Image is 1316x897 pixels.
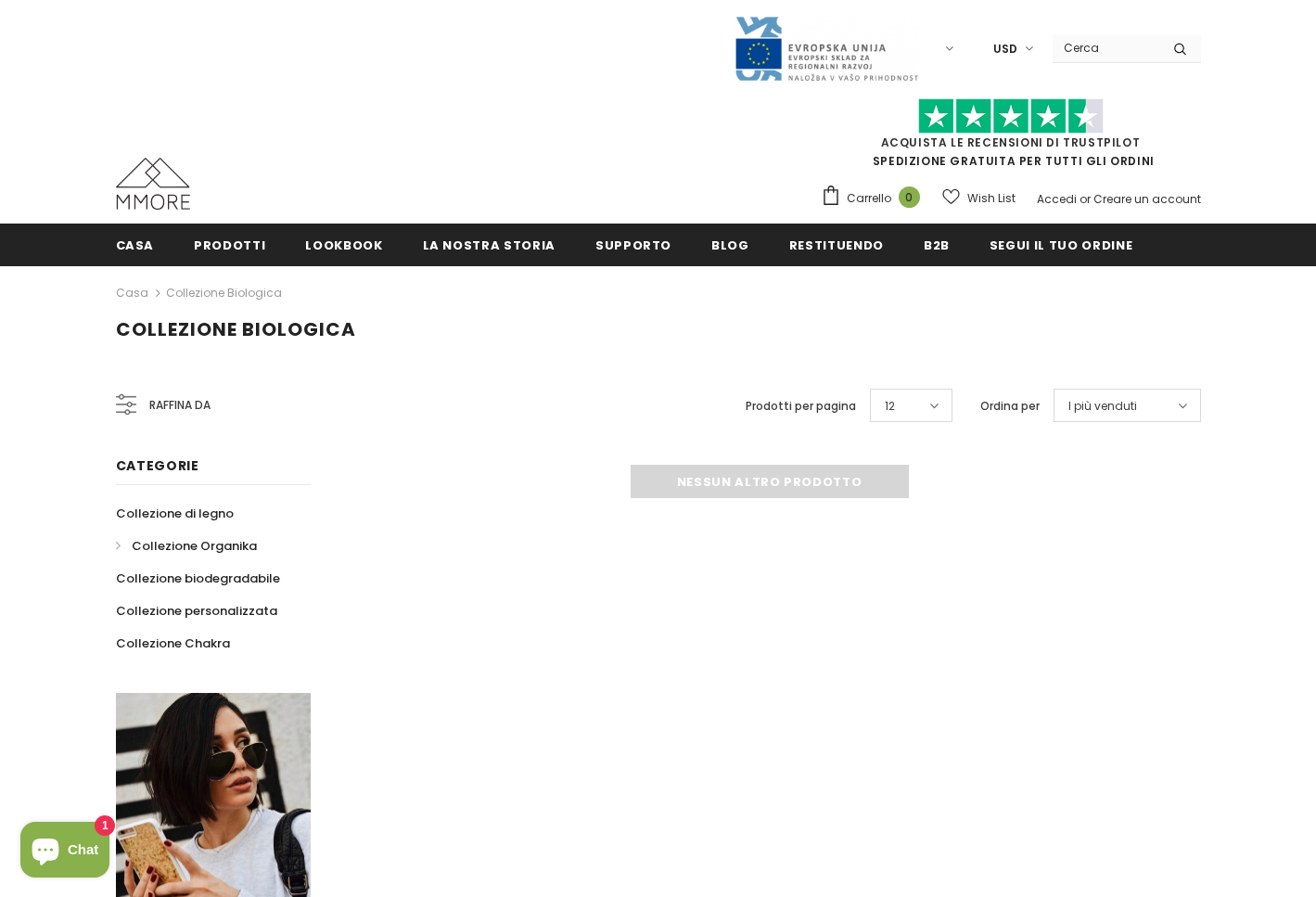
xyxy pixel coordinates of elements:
a: Creare un account [1093,191,1201,207]
a: Prodotti [194,224,265,265]
span: Collezione Chakra [116,634,230,652]
span: Restituendo [789,237,884,254]
a: Lookbook [305,224,382,265]
a: Collezione biologica [166,285,282,301]
span: Collezione personalizzata [116,602,277,620]
a: Javni Razpis [734,40,919,56]
span: Carrello [847,189,891,208]
span: B2B [924,237,950,254]
input: Search Site [1053,34,1159,61]
img: Casi MMORE [116,158,190,210]
a: Collezione personalizzata [116,595,277,627]
span: I più venduti [1068,397,1137,416]
a: Collezione di legno [116,497,234,530]
label: Ordina per [980,397,1040,416]
a: Blog [711,224,749,265]
label: Prodotti per pagina [746,397,856,416]
span: 0 [899,186,920,208]
a: B2B [924,224,950,265]
span: Categorie [116,456,199,475]
span: Segui il tuo ordine [990,237,1132,254]
a: Wish List [942,182,1016,214]
a: Collezione Organika [116,530,257,562]
span: Collezione Organika [132,537,257,555]
a: La nostra storia [423,224,556,265]
a: Acquista le recensioni di TrustPilot [881,135,1141,150]
span: supporto [595,237,671,254]
span: USD [993,40,1017,58]
inbox-online-store-chat: Shopify online store chat [15,822,115,882]
a: Segui il tuo ordine [990,224,1132,265]
a: Collezione Chakra [116,627,230,660]
span: or [1080,191,1091,207]
img: Fidati di Pilot Stars [918,98,1104,135]
span: Collezione biologica [116,316,356,342]
span: Raffina da [149,395,211,416]
span: Wish List [967,189,1016,208]
span: Casa [116,237,155,254]
a: Carrello 0 [821,185,929,212]
span: La nostra storia [423,237,556,254]
span: Lookbook [305,237,382,254]
a: Restituendo [789,224,884,265]
a: Casa [116,224,155,265]
span: Collezione biodegradabile [116,570,280,587]
span: SPEDIZIONE GRATUITA PER TUTTI GLI ORDINI [821,107,1201,169]
a: Collezione biodegradabile [116,562,280,595]
span: Collezione di legno [116,505,234,522]
span: Blog [711,237,749,254]
img: Javni Razpis [734,15,919,83]
a: Casa [116,282,148,304]
a: Accedi [1037,191,1077,207]
a: supporto [595,224,671,265]
span: Prodotti [194,237,265,254]
span: 12 [885,397,895,416]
